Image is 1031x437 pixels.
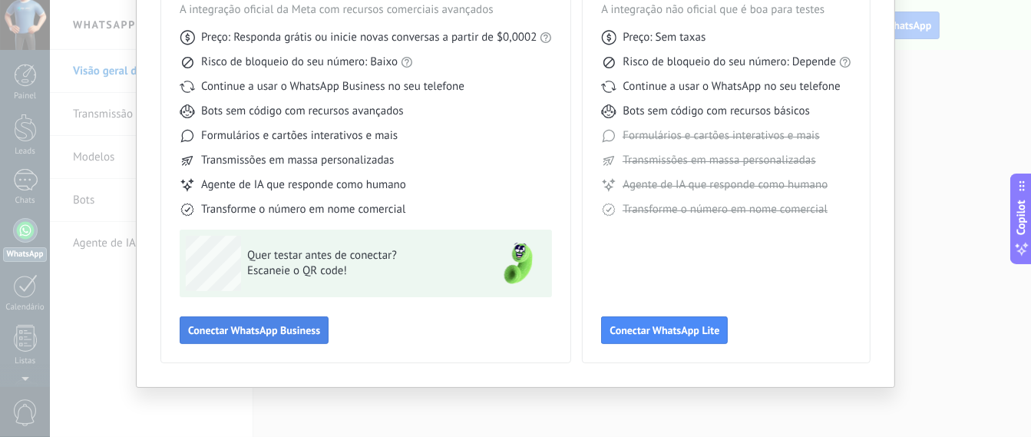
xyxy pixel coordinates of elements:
[201,30,537,45] span: Preço: Responda grátis ou inicie novas conversas a partir de $0,0002
[623,202,827,217] span: Transforme o número em nome comercial
[180,316,329,344] button: Conectar WhatsApp Business
[623,128,819,144] span: Formulários e cartões interativos e mais
[201,177,406,193] span: Agente de IA que responde como humano
[623,153,815,168] span: Transmissões em massa personalizadas
[201,104,404,119] span: Bots sem código com recursos avançados
[247,263,471,279] span: Escaneie o QR code!
[201,79,464,94] span: Continue a usar o WhatsApp Business no seu telefone
[180,2,552,18] span: A integração oficial da Meta com recursos comerciais avançados
[201,153,394,168] span: Transmissões em massa personalizadas
[491,236,546,291] img: green-phone.png
[610,325,719,336] span: Conectar WhatsApp Lite
[623,30,706,45] span: Preço: Sem taxas
[1014,200,1029,235] span: Copilot
[201,202,405,217] span: Transforme o número em nome comercial
[623,79,840,94] span: Continue a usar o WhatsApp no seu telefone
[201,55,398,70] span: Risco de bloqueio do seu número: Baixo
[623,104,809,119] span: Bots sem código com recursos básicos
[201,128,398,144] span: Formulários e cartões interativos e mais
[623,177,828,193] span: Agente de IA que responde como humano
[247,248,471,263] span: Quer testar antes de conectar?
[601,316,728,344] button: Conectar WhatsApp Lite
[623,55,836,70] span: Risco de bloqueio do seu número: Depende
[188,325,320,336] span: Conectar WhatsApp Business
[601,2,851,18] span: A integração não oficial que é boa para testes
